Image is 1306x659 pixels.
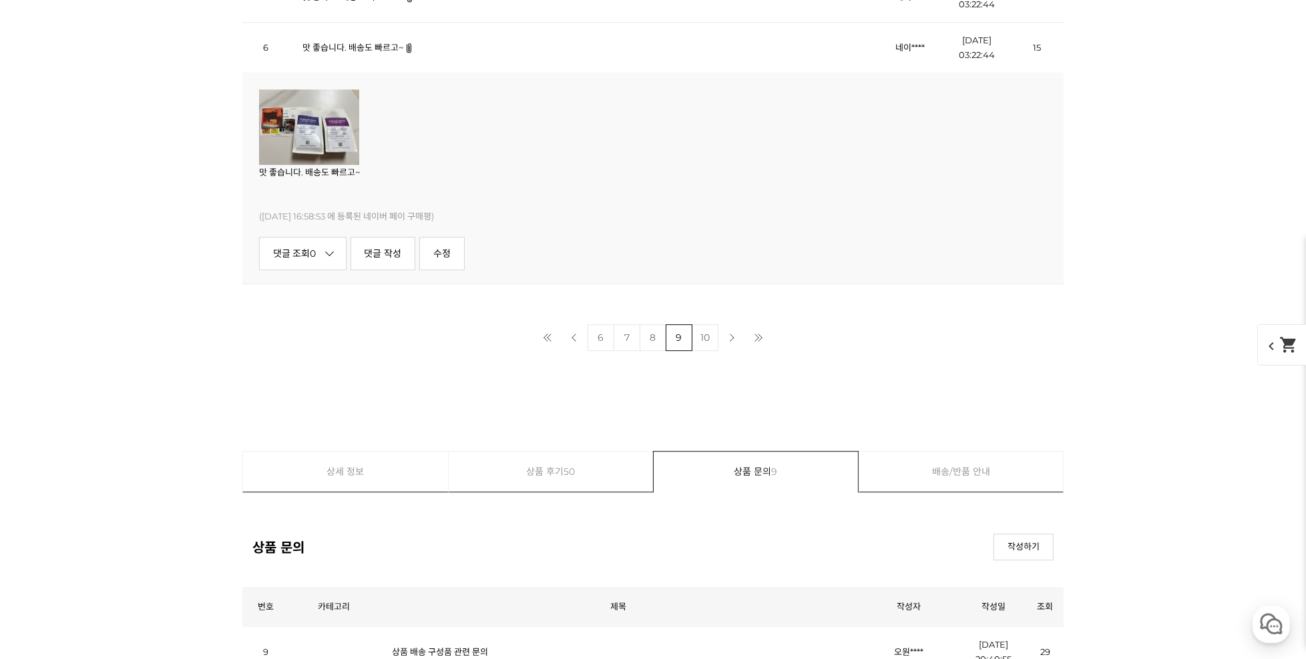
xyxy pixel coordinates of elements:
[588,324,614,351] a: 6
[252,537,304,556] h2: 상품 문의
[392,646,488,657] a: 상품 배송 구성품 관련 문의
[42,443,50,454] span: 홈
[943,22,1010,73] td: [DATE] 03:22:44
[259,211,434,221] span: ([DATE] 16:58:53 에 등록된 네이버 페이 구매평)
[242,22,289,73] td: 6
[564,452,575,492] span: 50
[640,324,666,351] a: 8
[206,443,222,454] span: 설정
[1279,336,1298,354] mat-icon: shopping_cart
[405,43,413,53] img: 파일첨부
[561,324,588,351] a: 이전 페이지
[994,534,1054,560] a: 작성하기
[4,423,88,456] a: 홈
[310,247,316,259] em: 0
[242,587,289,627] th: 번호
[302,42,403,53] a: 맛 좋습니다. 배송도 빠르고~
[614,324,640,351] a: 7
[859,452,1064,492] a: 배송/반품 안내
[351,237,416,270] a: 댓글 작성
[259,237,347,270] a: 댓글 조회0
[259,165,1047,179] p: 맛 좋습니다. 배송도 빠르고~
[122,444,138,454] span: 대화
[379,587,858,627] th: 제목
[243,452,448,492] a: 상세 정보
[1027,587,1064,627] th: 조회
[718,324,745,351] a: 다음 페이지
[960,587,1027,627] th: 작성일
[692,324,718,351] a: 10
[289,587,379,627] th: 카테고리
[858,587,960,627] th: 작성자
[172,423,256,456] a: 설정
[419,237,465,270] a: 수정
[771,452,777,492] span: 9
[449,452,654,492] a: 상품 후기50
[654,452,858,492] a: 상품 문의9
[1010,22,1064,73] td: 15
[88,423,172,456] a: 대화
[745,324,772,351] a: 마지막 페이지
[534,324,561,351] a: 첫 페이지
[666,324,692,351] a: 9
